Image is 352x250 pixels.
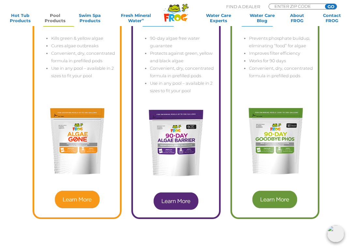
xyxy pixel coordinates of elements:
[196,13,241,23] a: Water CareExperts
[226,4,260,9] p: Find A Dealer
[142,18,144,21] sup: ∞
[237,103,313,179] img: 90 DAY GOODBYE PHOS 30K-FRONTVIEW-FORM
[153,191,199,211] img: FROG® 90-Day Algae Barrier™
[284,13,311,23] a: AboutFROG
[51,43,98,48] span: Cures algae outbreaks
[111,13,161,23] a: Fresh MineralWater∞
[274,4,318,8] input: Zip Code Form
[150,51,213,63] span: Protects against green, yellow and black algae
[325,4,337,9] input: GO
[318,13,345,23] a: ContactFROG
[54,190,101,209] img: FROG Algae Gone™
[39,103,115,179] img: ALGAE GONE 30K-FRONTVIEW-FORM
[327,225,344,242] img: openIcon
[251,190,298,209] img: FROG 90-Day Goodbye Phos™
[150,66,214,78] span: Convenient, dry, concentrated formula in prefilled pods
[51,66,114,78] span: Use in any pool – available in 2 sizes to fit your pool
[51,51,115,63] span: Convenient, dry, concentrated formula in prefilled pods
[51,36,103,41] span: Kills green & yellow algae
[138,105,214,181] img: 90 DAY ALGAE BARRIER 30K-FRONTVIEW-FORM
[249,36,310,48] span: Prevents phosphate buildup, eliminating “food” for algae
[249,13,276,23] a: Water CareBlog
[150,36,200,48] span: 90-day algae free water guarantee
[249,51,300,56] span: Improves filter efficiency
[249,58,286,63] span: Works for 90 days
[76,13,103,23] a: Swim SpaProducts
[41,13,68,23] a: PoolProducts
[7,13,34,23] a: Hot TubProducts
[150,81,213,93] span: Use in any pool – available in 2 sizes to fit your pool
[249,66,313,78] span: Convenient, dry, concentrated formula in prefilled pods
